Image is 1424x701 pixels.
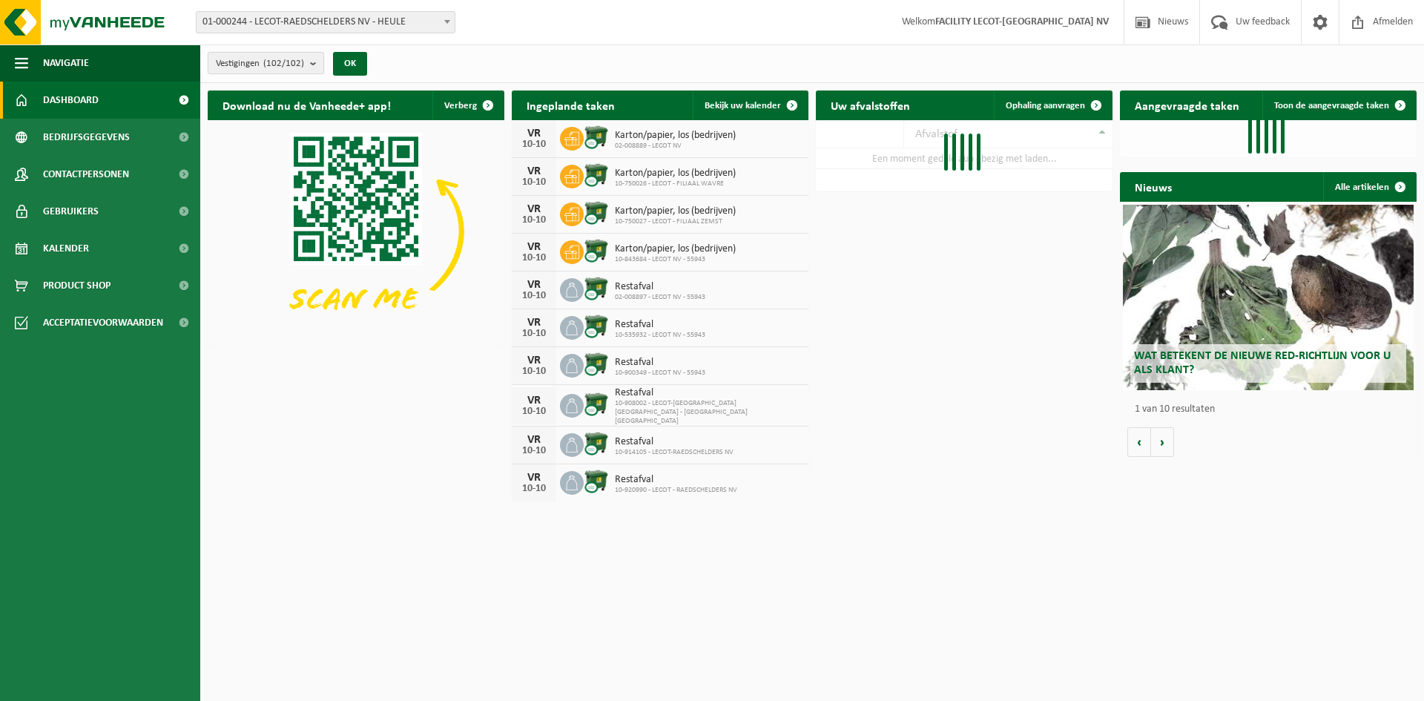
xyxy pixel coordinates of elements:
span: Restafval [615,319,705,331]
img: WB-1100-CU [584,469,609,494]
span: 10-750026 - LECOT - FILIAAL WAVRE [615,180,736,188]
span: Dashboard [43,82,99,119]
span: Verberg [444,101,477,111]
a: Wat betekent de nieuwe RED-richtlijn voor u als klant? [1123,205,1414,390]
span: 10-914105 - LECOT-RAEDSCHELDERS NV [615,448,734,457]
a: Alle artikelen [1323,172,1415,202]
h2: Ingeplande taken [512,90,630,119]
span: 01-000244 - LECOT-RAEDSCHELDERS NV - HEULE [197,12,455,33]
span: 01-000244 - LECOT-RAEDSCHELDERS NV - HEULE [196,11,455,33]
span: Toon de aangevraagde taken [1274,101,1389,111]
div: 10-10 [519,139,549,150]
span: Karton/papier, los (bedrijven) [615,130,736,142]
span: 10-920990 - LECOT - RAEDSCHELDERS NV [615,486,737,495]
span: Navigatie [43,45,89,82]
div: VR [519,203,549,215]
h2: Uw afvalstoffen [816,90,925,119]
button: OK [333,52,367,76]
span: Restafval [615,281,705,293]
span: Gebruikers [43,193,99,230]
div: VR [519,395,549,407]
span: Karton/papier, los (bedrijven) [615,168,736,180]
h2: Download nu de Vanheede+ app! [208,90,406,119]
img: WB-1100-CU [584,431,609,456]
img: WB-1100-CU [584,392,609,417]
img: WB-1100-CU [584,352,609,377]
div: VR [519,317,549,329]
span: Acceptatievoorwaarden [43,304,163,341]
span: 10-750027 - LECOT - FILIAAL ZEMST [615,217,736,226]
div: 10-10 [519,407,549,417]
span: Vestigingen [216,53,304,75]
div: 10-10 [519,253,549,263]
img: WB-1100-CU [584,238,609,263]
img: WB-1100-CU [584,162,609,188]
img: Download de VHEPlus App [208,120,504,343]
span: Karton/papier, los (bedrijven) [615,243,736,255]
div: 10-10 [519,484,549,494]
strong: FACILITY LECOT-[GEOGRAPHIC_DATA] NV [935,16,1109,27]
span: Restafval [615,387,801,399]
span: 02-008897 - LECOT NV - 55943 [615,293,705,302]
span: Restafval [615,436,734,448]
button: Verberg [432,90,503,120]
div: 10-10 [519,329,549,339]
span: 10-908002 - LECOT-[GEOGRAPHIC_DATA] [GEOGRAPHIC_DATA] - [GEOGRAPHIC_DATA] [GEOGRAPHIC_DATA] [615,399,801,426]
span: 02-008889 - LECOT NV [615,142,736,151]
div: 10-10 [519,291,549,301]
h2: Nieuws [1120,172,1187,201]
button: Volgende [1151,427,1174,457]
span: 10-843684 - LECOT NV - 55943 [615,255,736,264]
div: VR [519,355,549,366]
div: VR [519,472,549,484]
div: VR [519,128,549,139]
a: Bekijk uw kalender [693,90,807,120]
span: 10-900349 - LECOT NV - 55943 [615,369,705,378]
button: Vorige [1127,427,1151,457]
a: Toon de aangevraagde taken [1262,90,1415,120]
div: 10-10 [519,177,549,188]
h2: Aangevraagde taken [1120,90,1254,119]
img: WB-1100-CU [584,125,609,150]
img: WB-1100-CU [584,276,609,301]
button: Vestigingen(102/102) [208,52,324,74]
span: Bedrijfsgegevens [43,119,130,156]
span: 10-535932 - LECOT NV - 55943 [615,331,705,340]
span: Restafval [615,357,705,369]
span: Wat betekent de nieuwe RED-richtlijn voor u als klant? [1134,350,1391,376]
span: Bekijk uw kalender [705,101,781,111]
count: (102/102) [263,59,304,68]
div: VR [519,434,549,446]
div: VR [519,165,549,177]
span: Restafval [615,474,737,486]
span: Contactpersonen [43,156,129,193]
div: VR [519,241,549,253]
div: 10-10 [519,366,549,377]
img: WB-1100-CU [584,200,609,226]
span: Ophaling aanvragen [1006,101,1085,111]
a: Ophaling aanvragen [994,90,1111,120]
p: 1 van 10 resultaten [1135,404,1409,415]
div: VR [519,279,549,291]
span: Product Shop [43,267,111,304]
img: WB-1100-CU [584,314,609,339]
div: 10-10 [519,446,549,456]
div: 10-10 [519,215,549,226]
span: Kalender [43,230,89,267]
span: Karton/papier, los (bedrijven) [615,205,736,217]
